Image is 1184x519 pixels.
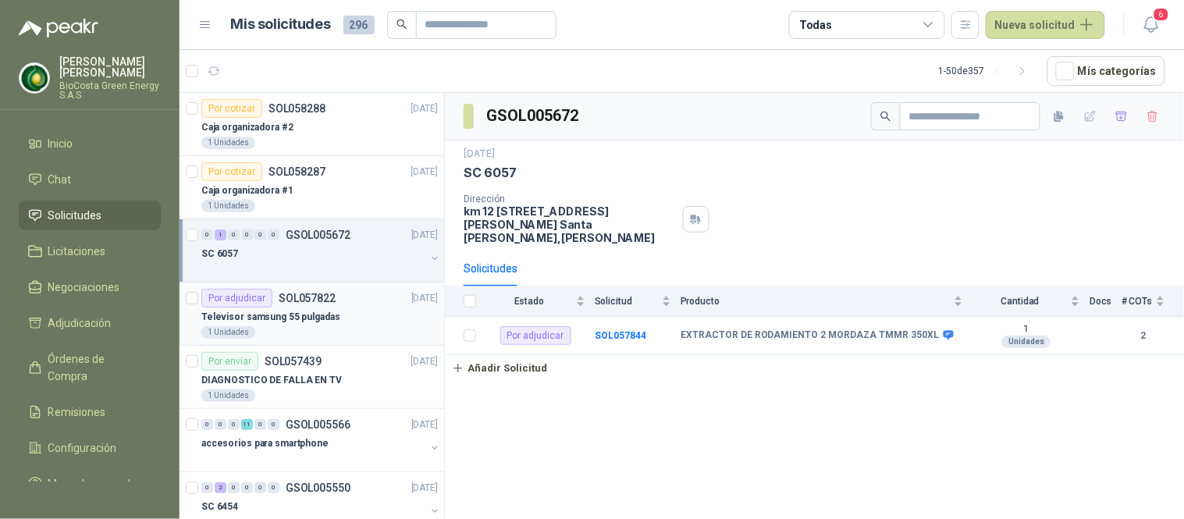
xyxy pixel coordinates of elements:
[48,279,120,296] span: Negociaciones
[19,308,161,338] a: Adjudicación
[1090,286,1122,317] th: Docs
[228,482,240,493] div: 0
[279,293,336,304] p: SOL057822
[201,289,272,307] div: Por adjudicar
[201,226,441,275] a: 0 1 0 0 0 0 GSOL005672[DATE] SC 6057
[201,482,213,493] div: 0
[464,165,517,181] p: SC 6057
[201,162,262,181] div: Por cotizar
[396,19,407,30] span: search
[201,200,255,212] div: 1 Unidades
[268,482,279,493] div: 0
[231,13,331,36] h1: Mis solicitudes
[411,354,438,369] p: [DATE]
[595,286,681,317] th: Solicitud
[1153,7,1170,22] span: 6
[464,194,677,204] p: Dirección
[201,352,258,371] div: Por enviar
[201,499,238,514] p: SC 6454
[19,236,161,266] a: Licitaciones
[19,201,161,230] a: Solicitudes
[48,171,72,188] span: Chat
[265,356,322,367] p: SOL057439
[59,81,161,100] p: BioCosta Green Energy S.A.S
[180,346,444,409] a: Por enviarSOL057439[DATE] DIAGNOSTICO DE FALLA EN TV1 Unidades
[500,326,571,345] div: Por adjudicar
[464,204,677,244] p: km 12 [STREET_ADDRESS][PERSON_NAME] Santa [PERSON_NAME] , [PERSON_NAME]
[972,286,1090,317] th: Cantidad
[1122,329,1165,343] b: 2
[464,260,517,277] div: Solicitudes
[595,330,646,341] a: SOL057844
[254,229,266,240] div: 0
[268,103,325,114] p: SOL058288
[48,207,102,224] span: Solicitudes
[215,229,226,240] div: 1
[681,286,972,317] th: Producto
[201,326,255,339] div: 1 Unidades
[241,229,253,240] div: 0
[180,283,444,346] a: Por adjudicarSOL057822[DATE] Televisor samsung 55 pulgadas1 Unidades
[595,296,659,307] span: Solicitud
[485,296,573,307] span: Estado
[48,243,106,260] span: Licitaciones
[201,310,340,325] p: Televisor samsung 55 pulgadas
[445,355,1184,382] a: Añadir Solicitud
[201,229,213,240] div: 0
[1137,11,1165,39] button: 6
[19,129,161,158] a: Inicio
[486,104,581,128] h3: GSOL005672
[972,323,1080,336] b: 1
[48,350,146,385] span: Órdenes de Compra
[48,315,112,332] span: Adjudicación
[48,135,73,152] span: Inicio
[286,229,350,240] p: GSOL005672
[880,111,891,122] span: search
[48,475,137,492] span: Manuales y ayuda
[19,344,161,391] a: Órdenes de Compra
[1122,286,1184,317] th: # COTs
[1047,56,1165,86] button: Mís categorías
[343,16,375,34] span: 296
[19,165,161,194] a: Chat
[180,93,444,156] a: Por cotizarSOL058288[DATE] Caja organizadora #21 Unidades
[799,16,832,34] div: Todas
[485,286,595,317] th: Estado
[48,439,117,457] span: Configuración
[681,296,951,307] span: Producto
[201,419,213,430] div: 0
[20,63,49,93] img: Company Logo
[411,228,438,243] p: [DATE]
[411,291,438,306] p: [DATE]
[201,120,293,135] p: Caja organizadora #2
[201,389,255,402] div: 1 Unidades
[464,147,495,162] p: [DATE]
[411,165,438,180] p: [DATE]
[681,329,940,342] b: EXTRACTOR DE RODAMIENTO 2 MORDAZA TMMR 350XL
[411,481,438,496] p: [DATE]
[201,373,342,388] p: DIAGNOSTICO DE FALLA EN TV
[228,229,240,240] div: 0
[201,183,293,198] p: Caja organizadora #1
[286,482,350,493] p: GSOL005550
[19,272,161,302] a: Negociaciones
[268,166,325,177] p: SOL058287
[59,56,161,78] p: [PERSON_NAME] [PERSON_NAME]
[19,469,161,499] a: Manuales y ayuda
[411,418,438,432] p: [DATE]
[48,403,106,421] span: Remisiones
[19,397,161,427] a: Remisiones
[201,415,441,465] a: 0 0 0 11 0 0 GSOL005566[DATE] accesorios para smartphone
[1002,336,1051,348] div: Unidades
[215,482,226,493] div: 2
[286,419,350,430] p: GSOL005566
[1122,296,1153,307] span: # COTs
[201,436,329,451] p: accesorios para smartphone
[201,99,262,118] div: Por cotizar
[445,355,554,382] button: Añadir Solicitud
[180,156,444,219] a: Por cotizarSOL058287[DATE] Caja organizadora #11 Unidades
[201,247,238,261] p: SC 6057
[254,482,266,493] div: 0
[241,482,253,493] div: 0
